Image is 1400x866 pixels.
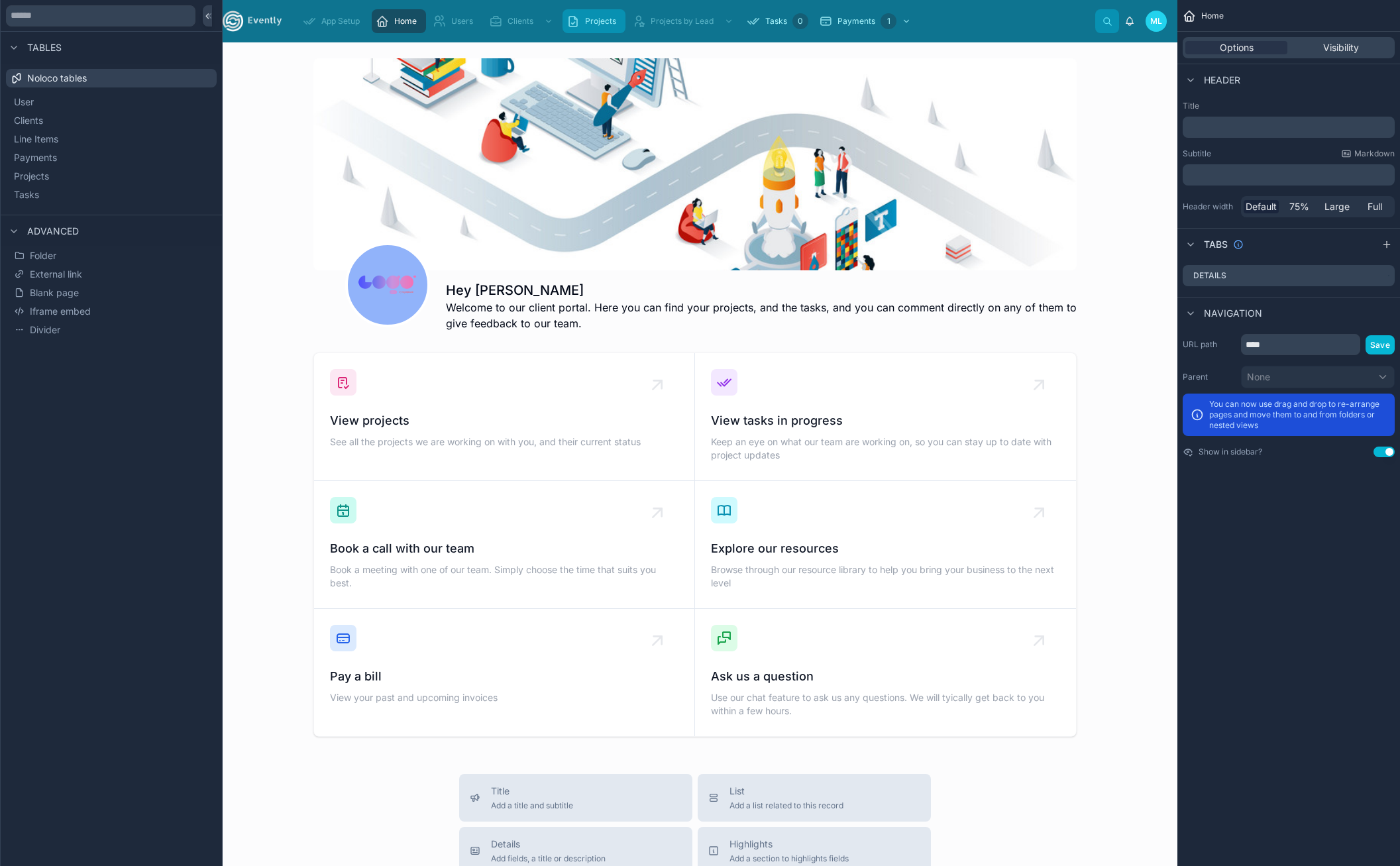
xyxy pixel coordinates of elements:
[14,133,58,146] span: Line Items
[698,774,931,822] button: ListAdd a list related to this record
[299,9,369,33] a: App Setup
[11,284,211,302] button: Blank page
[1183,101,1395,111] label: Title
[508,16,533,27] span: Clients
[1183,201,1236,212] label: Header width
[743,9,812,33] a: Tasks0
[11,246,211,265] button: Folder
[372,9,426,33] a: Home
[792,13,808,29] div: 0
[30,268,82,281] span: External link
[394,16,417,27] span: Home
[628,9,740,33] a: Projects by Lead
[1204,238,1228,251] span: Tabs
[27,41,62,54] span: Tables
[1220,41,1254,54] span: Options
[729,853,849,864] span: Add a section to highlights fields
[11,130,211,148] button: Line Items
[1204,74,1240,87] span: Header
[30,323,60,337] span: Divider
[11,186,211,204] button: Tasks
[585,16,616,27] span: Projects
[1247,370,1270,384] span: None
[321,16,360,27] span: App Setup
[292,7,1095,36] div: scrollable content
[429,9,482,33] a: Users
[765,16,787,27] span: Tasks
[14,151,57,164] span: Payments
[1199,447,1262,457] label: Show in sidebar?
[1368,200,1382,213] span: Full
[30,249,56,262] span: Folder
[11,167,211,186] button: Projects
[837,16,875,27] span: Payments
[1201,11,1224,21] span: Home
[1183,339,1236,350] label: URL path
[1366,335,1395,354] button: Save
[1341,148,1395,159] a: Markdown
[14,114,43,127] span: Clients
[1241,366,1395,388] button: None
[30,305,91,318] span: Iframe embed
[27,72,87,85] span: Noloco tables
[223,11,282,32] img: App logo
[881,13,896,29] div: 1
[1209,399,1387,431] p: You can now use drag and drop to re-arrange pages and move them to and from folders or nested views
[729,785,843,798] span: List
[14,170,49,183] span: Projects
[1183,148,1211,159] label: Subtitle
[485,9,560,33] a: Clients
[729,838,849,851] span: Highlights
[11,111,211,130] button: Clients
[651,16,714,27] span: Projects by Lead
[451,16,473,27] span: Users
[11,265,211,284] button: External link
[1246,200,1277,213] span: Default
[1183,164,1395,186] div: scrollable content
[491,800,573,811] span: Add a title and subtitle
[11,302,211,321] button: Iframe embed
[459,774,692,822] button: TitleAdd a title and subtitle
[491,785,573,798] span: Title
[1354,148,1395,159] span: Markdown
[11,93,211,111] button: User
[563,9,625,33] a: Projects
[1323,41,1359,54] span: Visibility
[491,838,606,851] span: Details
[30,286,79,299] span: Blank page
[1183,372,1236,382] label: Parent
[14,188,39,201] span: Tasks
[1289,200,1309,213] span: 75%
[11,321,211,339] button: Divider
[729,800,843,811] span: Add a list related to this record
[491,853,606,864] span: Add fields, a title or description
[1150,16,1162,27] span: ML
[27,225,79,238] span: Advanced
[1204,307,1262,320] span: Navigation
[815,9,918,33] a: Payments1
[1193,270,1226,281] label: Details
[1183,117,1395,138] div: scrollable content
[1324,200,1350,213] span: Large
[11,148,211,167] button: Payments
[14,95,34,109] span: User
